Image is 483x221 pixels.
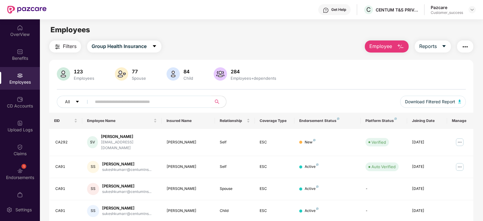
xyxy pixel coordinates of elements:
th: Insured Name [162,113,215,129]
button: Allcaret-down [57,96,94,108]
div: 1 [21,164,26,169]
div: SS [87,183,99,195]
div: 84 [182,69,194,75]
div: Employees+dependents [229,76,277,81]
div: Active [305,208,319,214]
div: New [305,139,316,145]
img: svg+xml;base64,PHN2ZyBpZD0iU2V0dGluZy0yMHgyMCIgeG1sbnM9Imh0dHA6Ly93d3cudzMub3JnLzIwMDAvc3ZnIiB3aW... [6,207,12,213]
div: Verified [371,139,386,145]
img: svg+xml;base64,PHN2ZyB4bWxucz0iaHR0cDovL3d3dy53My5vcmcvMjAwMC9zdmciIHdpZHRoPSIyNCIgaGVpZ2h0PSIyNC... [462,43,469,50]
span: caret-down [442,44,446,49]
th: Coverage Type [255,113,295,129]
span: Employees [50,25,90,34]
div: Spouse [220,186,250,192]
span: Reports [419,43,437,50]
img: svg+xml;base64,PHN2ZyB4bWxucz0iaHR0cDovL3d3dy53My5vcmcvMjAwMC9zdmciIHhtbG5zOnhsaW5rPSJodHRwOi8vd3... [115,67,128,81]
img: svg+xml;base64,PHN2ZyBpZD0iSG9tZSIgeG1sbnM9Imh0dHA6Ly93d3cudzMub3JnLzIwMDAvc3ZnIiB3aWR0aD0iMjAiIG... [17,25,23,31]
img: New Pazcare Logo [7,6,47,14]
div: ESC [260,139,290,145]
span: caret-down [75,100,79,104]
button: search [211,96,226,108]
div: 77 [131,69,147,75]
div: [PERSON_NAME] [102,183,151,189]
div: Platform Status [365,118,402,123]
div: [DATE] [412,186,442,192]
div: CA91 [55,186,78,192]
img: svg+xml;base64,PHN2ZyB4bWxucz0iaHR0cDovL3d3dy53My5vcmcvMjAwMC9zdmciIHhtbG5zOnhsaW5rPSJodHRwOi8vd3... [458,100,461,103]
img: svg+xml;base64,PHN2ZyB4bWxucz0iaHR0cDovL3d3dy53My5vcmcvMjAwMC9zdmciIHdpZHRoPSI4IiBoZWlnaHQ9IjgiIH... [316,207,319,210]
span: Filters [63,43,76,50]
div: SS [87,205,99,217]
div: [PERSON_NAME] [102,161,151,167]
div: ESC [260,208,290,214]
div: Pazcare [431,5,463,10]
span: Group Health Insurance [92,43,147,50]
img: svg+xml;base64,PHN2ZyBpZD0iTXlfT3JkZXJzIiBkYXRhLW5hbWU9Ik15IE9yZGVycyIgeG1sbnM9Imh0dHA6Ly93d3cudz... [17,192,23,198]
div: SV [87,136,98,148]
div: Get Help [331,7,346,12]
th: Employee Name [82,113,162,129]
img: manageButton [455,137,465,147]
div: 123 [73,69,96,75]
button: Filters [49,40,81,53]
div: Spouse [131,76,147,81]
span: Download Filtered Report [405,98,455,105]
div: sukeshkumarr@centumtns... [102,211,151,217]
span: Relationship [220,118,245,123]
div: Customer_success [431,10,463,15]
th: Manage [447,113,474,129]
div: Self [220,139,250,145]
img: svg+xml;base64,PHN2ZyBpZD0iRHJvcGRvd24tMzJ4MzIiIHhtbG5zPSJodHRwOi8vd3d3LnczLm9yZy8yMDAwL3N2ZyIgd2... [470,7,475,12]
div: [DATE] [412,139,442,145]
div: Settings [14,207,34,213]
img: svg+xml;base64,PHN2ZyB4bWxucz0iaHR0cDovL3d3dy53My5vcmcvMjAwMC9zdmciIHhtbG5zOnhsaW5rPSJodHRwOi8vd3... [57,67,70,81]
div: [EMAIL_ADDRESS][DOMAIN_NAME] [101,139,157,151]
img: svg+xml;base64,PHN2ZyBpZD0iRW5kb3JzZW1lbnRzIiB4bWxucz0iaHR0cDovL3d3dy53My5vcmcvMjAwMC9zdmciIHdpZH... [17,168,23,174]
div: ESC [260,164,290,170]
img: svg+xml;base64,PHN2ZyB4bWxucz0iaHR0cDovL3d3dy53My5vcmcvMjAwMC9zdmciIHdpZHRoPSIyNCIgaGVpZ2h0PSIyNC... [54,43,61,50]
th: Joining Date [407,113,447,129]
div: sukeshkumarr@centumtns... [102,167,151,173]
div: sukeshkumarr@centumtns... [102,189,151,195]
div: CENTUM T&S PRIVATE LIMITED [376,7,418,13]
img: svg+xml;base64,PHN2ZyB4bWxucz0iaHR0cDovL3d3dy53My5vcmcvMjAwMC9zdmciIHdpZHRoPSI4IiBoZWlnaHQ9IjgiIH... [316,185,319,188]
div: 284 [229,69,277,75]
img: svg+xml;base64,PHN2ZyBpZD0iQ0RfQWNjb3VudHMiIGRhdGEtbmFtZT0iQ0QgQWNjb3VudHMiIHhtbG5zPSJodHRwOi8vd3... [17,96,23,102]
th: EID [49,113,83,129]
div: [PERSON_NAME] [167,164,210,170]
div: Active [305,186,319,192]
div: [PERSON_NAME] [167,139,210,145]
div: Endorsement Status [299,118,356,123]
div: CA91 [55,164,78,170]
div: [PERSON_NAME] [167,186,210,192]
div: CA292 [55,139,78,145]
span: All [65,98,70,105]
div: Child [182,76,194,81]
img: svg+xml;base64,PHN2ZyB4bWxucz0iaHR0cDovL3d3dy53My5vcmcvMjAwMC9zdmciIHdpZHRoPSI4IiBoZWlnaHQ9IjgiIH... [313,139,316,141]
span: search [211,99,223,104]
img: svg+xml;base64,PHN2ZyBpZD0iQ2xhaW0iIHhtbG5zPSJodHRwOi8vd3d3LnczLm9yZy8yMDAwL3N2ZyIgd2lkdGg9IjIwIi... [17,144,23,150]
img: svg+xml;base64,PHN2ZyB4bWxucz0iaHR0cDovL3d3dy53My5vcmcvMjAwMC9zdmciIHdpZHRoPSI4IiBoZWlnaHQ9IjgiIH... [316,163,319,166]
button: Employee [365,40,409,53]
img: svg+xml;base64,PHN2ZyB4bWxucz0iaHR0cDovL3d3dy53My5vcmcvMjAwMC9zdmciIHdpZHRoPSI4IiBoZWlnaHQ9IjgiIH... [394,117,397,120]
div: [DATE] [412,208,442,214]
button: Download Filtered Report [400,96,466,108]
div: [DATE] [412,164,442,170]
th: Relationship [215,113,255,129]
div: [PERSON_NAME] [102,205,151,211]
img: svg+xml;base64,PHN2ZyB4bWxucz0iaHR0cDovL3d3dy53My5vcmcvMjAwMC9zdmciIHdpZHRoPSI4IiBoZWlnaHQ9IjgiIH... [337,117,339,120]
img: svg+xml;base64,PHN2ZyB4bWxucz0iaHR0cDovL3d3dy53My5vcmcvMjAwMC9zdmciIHhtbG5zOnhsaW5rPSJodHRwOi8vd3... [214,67,227,81]
button: Reportscaret-down [415,40,451,53]
img: manageButton [455,162,465,172]
div: [PERSON_NAME] [167,208,210,214]
img: svg+xml;base64,PHN2ZyBpZD0iRW1wbG95ZWVzIiB4bWxucz0iaHR0cDovL3d3dy53My5vcmcvMjAwMC9zdmciIHdpZHRoPS... [17,72,23,78]
div: CA91 [55,208,78,214]
div: Auto Verified [371,164,396,170]
img: svg+xml;base64,PHN2ZyBpZD0iQmVuZWZpdHMiIHhtbG5zPSJodHRwOi8vd3d3LnczLm9yZy8yMDAwL3N2ZyIgd2lkdGg9Ij... [17,49,23,55]
img: svg+xml;base64,PHN2ZyB4bWxucz0iaHR0cDovL3d3dy53My5vcmcvMjAwMC9zdmciIHhtbG5zOnhsaW5rPSJodHRwOi8vd3... [397,43,404,50]
span: C [366,6,371,13]
div: Self [220,164,250,170]
td: - [361,178,407,200]
span: EID [54,118,73,123]
span: Employee Name [87,118,152,123]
